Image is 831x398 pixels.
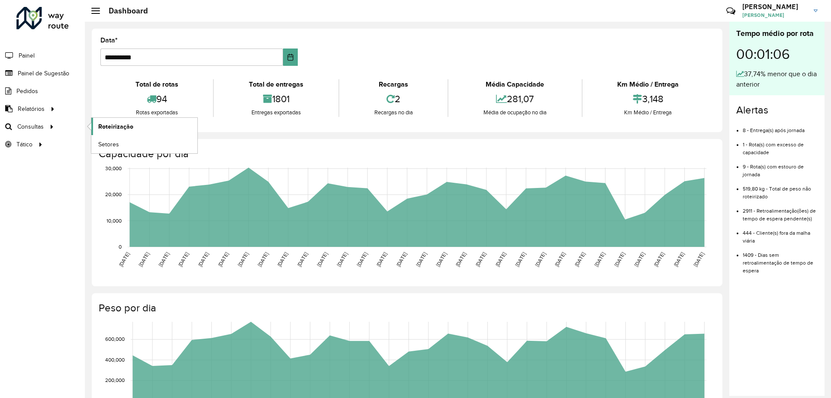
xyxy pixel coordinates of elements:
[653,251,665,268] text: [DATE]
[514,251,527,268] text: [DATE]
[585,79,712,90] div: Km Médio / Entrega
[105,337,125,342] text: 600,000
[105,165,122,171] text: 30,000
[451,108,579,117] div: Média de ocupação no dia
[105,357,125,362] text: 400,000
[395,251,408,268] text: [DATE]
[17,122,44,131] span: Consultas
[743,178,818,201] li: 519,80 kg - Total de peso não roteirizado
[743,134,818,156] li: 1 - Rota(s) com excesso de capacidade
[99,148,714,160] h4: Capacidade por dia
[91,118,197,135] a: Roteirização
[692,251,705,268] text: [DATE]
[283,49,298,66] button: Choose Date
[341,108,445,117] div: Recargas no dia
[119,244,122,249] text: 0
[316,251,329,268] text: [DATE]
[138,251,150,268] text: [DATE]
[451,79,579,90] div: Média Capacidade
[454,251,467,268] text: [DATE]
[673,251,685,268] text: [DATE]
[98,140,119,149] span: Setores
[742,11,807,19] span: [PERSON_NAME]
[736,28,818,39] div: Tempo médio por rota
[585,90,712,108] div: 3,148
[106,218,122,223] text: 10,000
[197,251,209,268] text: [DATE]
[100,6,148,16] h2: Dashboard
[415,251,428,268] text: [DATE]
[593,251,606,268] text: [DATE]
[742,3,807,11] h3: [PERSON_NAME]
[613,251,626,268] text: [DATE]
[573,251,586,268] text: [DATE]
[736,39,818,69] div: 00:01:06
[743,201,818,223] li: 2911 - Retroalimentação(ões) de tempo de espera pendente(s)
[554,251,566,268] text: [DATE]
[736,104,818,116] h4: Alertas
[494,251,507,268] text: [DATE]
[216,108,336,117] div: Entregas exportadas
[105,378,125,383] text: 200,000
[177,251,190,268] text: [DATE]
[237,251,249,268] text: [DATE]
[633,251,646,268] text: [DATE]
[743,245,818,275] li: 1409 - Dias sem retroalimentação de tempo de espera
[736,69,818,90] div: 37,74% menor que o dia anterior
[721,2,740,20] a: Contato Rápido
[99,302,714,314] h4: Peso por dia
[100,35,118,45] label: Data
[16,87,38,96] span: Pedidos
[118,251,130,268] text: [DATE]
[257,251,269,268] text: [DATE]
[18,69,69,78] span: Painel de Sugestão
[19,51,35,60] span: Painel
[103,79,211,90] div: Total de rotas
[356,251,368,268] text: [DATE]
[103,90,211,108] div: 94
[276,251,289,268] text: [DATE]
[216,79,336,90] div: Total de entregas
[474,251,487,268] text: [DATE]
[341,79,445,90] div: Recargas
[103,108,211,117] div: Rotas exportadas
[296,251,309,268] text: [DATE]
[743,120,818,134] li: 8 - Entrega(s) após jornada
[158,251,170,268] text: [DATE]
[16,140,32,149] span: Tático
[743,223,818,245] li: 444 - Cliente(s) fora da malha viária
[216,90,336,108] div: 1801
[534,251,547,268] text: [DATE]
[105,192,122,197] text: 20,000
[435,251,448,268] text: [DATE]
[217,251,229,268] text: [DATE]
[375,251,388,268] text: [DATE]
[743,156,818,178] li: 9 - Rota(s) com estouro de jornada
[91,136,197,153] a: Setores
[336,251,348,268] text: [DATE]
[18,104,45,113] span: Relatórios
[98,122,133,131] span: Roteirização
[585,108,712,117] div: Km Médio / Entrega
[451,90,579,108] div: 281,07
[341,90,445,108] div: 2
